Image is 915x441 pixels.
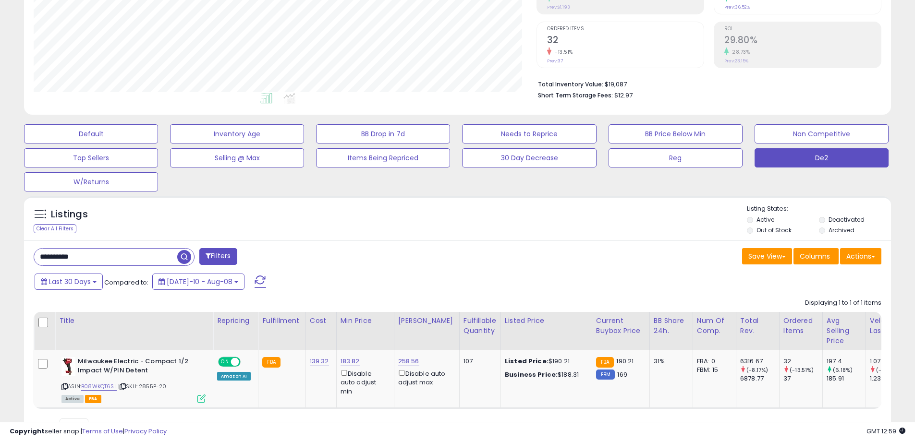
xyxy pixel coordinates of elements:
[341,357,360,366] a: 183.82
[538,91,613,99] b: Short Term Storage Fees:
[41,421,110,430] span: Show: entries
[398,316,455,326] div: [PERSON_NAME]
[616,357,634,366] span: 190.21
[617,370,627,379] span: 169
[551,48,573,56] small: -13.51%
[34,224,76,233] div: Clear All Filters
[217,316,254,326] div: Repricing
[505,357,549,366] b: Listed Price:
[35,274,103,290] button: Last 30 Days
[614,91,633,100] span: $12.97
[310,316,332,326] div: Cost
[724,35,881,48] h2: 29.80%
[398,368,452,387] div: Disable auto adjust max
[170,124,304,143] button: Inventory Age
[505,370,558,379] b: Business Price:
[596,369,615,380] small: FBM
[59,316,209,326] div: Title
[827,357,866,366] div: 197.4
[724,4,750,10] small: Prev: 36.52%
[81,382,117,391] a: B08WKQT6SL
[505,316,588,326] div: Listed Price
[833,366,853,374] small: (6.18%)
[239,358,255,366] span: OFF
[740,357,779,366] div: 6316.67
[10,427,167,436] div: seller snap | |
[740,374,779,383] div: 6878.77
[870,357,909,366] div: 1.07
[829,215,865,224] label: Deactivated
[85,395,101,403] span: FBA
[742,248,792,264] button: Save View
[793,248,839,264] button: Columns
[61,395,84,403] span: All listings currently available for purchase on Amazon
[724,26,881,32] span: ROI
[316,148,450,167] button: Items Being Repriced
[697,357,729,366] div: FBA: 0
[51,208,88,221] h5: Listings
[866,427,905,436] span: 2025-09-8 12:59 GMT
[756,215,774,224] label: Active
[870,374,909,383] div: 1.23
[596,357,614,368] small: FBA
[341,368,387,396] div: Disable auto adjust min
[609,148,743,167] button: Reg
[505,357,585,366] div: $190.21
[104,278,148,287] span: Compared to:
[341,316,390,326] div: Min Price
[24,124,158,143] button: Default
[800,251,830,261] span: Columns
[167,277,232,286] span: [DATE]-10 - Aug-08
[170,148,304,167] button: Selling @ Max
[262,357,280,368] small: FBA
[596,316,646,336] div: Current Buybox Price
[24,172,158,191] button: W/Returns
[398,357,419,366] a: 258.56
[49,277,91,286] span: Last 30 Days
[462,148,596,167] button: 30 Day Decrease
[78,357,195,377] b: Milwaukee Electric - Compact 1/2 Impact W/PIN Detent
[827,316,862,346] div: Avg Selling Price
[61,357,75,376] img: 31L6rcFPPdL._SL40_.jpg
[316,124,450,143] button: BB Drop in 7d
[654,316,689,336] div: BB Share 24h.
[609,124,743,143] button: BB Price Below Min
[462,124,596,143] button: Needs to Reprice
[697,366,729,374] div: FBM: 15
[61,357,206,402] div: ASIN:
[783,374,822,383] div: 37
[724,58,748,64] small: Prev: 23.15%
[217,372,251,381] div: Amazon AI
[805,298,881,308] div: Displaying 1 to 1 of 1 items
[654,357,685,366] div: 31%
[199,248,237,265] button: Filters
[547,4,570,10] small: Prev: $1,193
[10,427,45,436] strong: Copyright
[783,357,822,366] div: 32
[840,248,881,264] button: Actions
[464,357,493,366] div: 107
[740,316,775,336] div: Total Rev.
[697,316,732,336] div: Num of Comp.
[790,366,814,374] small: (-13.51%)
[505,370,585,379] div: $188.31
[82,427,123,436] a: Terms of Use
[24,148,158,167] button: Top Sellers
[747,204,891,214] p: Listing States:
[262,316,301,326] div: Fulfillment
[310,357,329,366] a: 139.32
[783,316,818,336] div: Ordered Items
[746,366,768,374] small: (-8.17%)
[547,35,704,48] h2: 32
[870,316,905,336] div: Velocity Last 30d
[152,274,244,290] button: [DATE]-10 - Aug-08
[827,374,866,383] div: 185.91
[547,58,563,64] small: Prev: 37
[118,382,167,390] span: | SKU: 2855P-20
[756,226,792,234] label: Out of Stock
[538,78,874,89] li: $19,087
[829,226,854,234] label: Archived
[755,124,889,143] button: Non Competitive
[219,358,231,366] span: ON
[755,148,889,167] button: De2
